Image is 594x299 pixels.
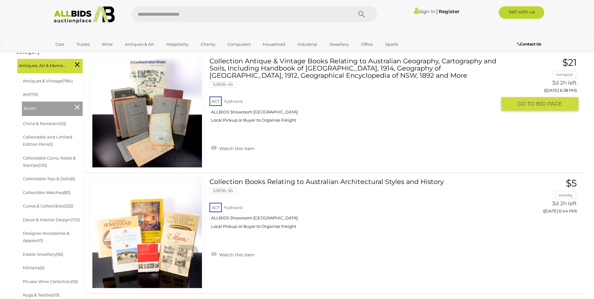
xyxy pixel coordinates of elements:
[293,39,321,50] a: Industrial
[23,231,70,243] a: Designer Accessories & Apparel(1)
[23,78,73,83] a: Antiques & Vintage(784)
[23,252,63,257] a: Estate Jewellery(92)
[23,92,38,97] a: Art(170)
[499,6,544,19] a: Sell with us
[39,238,43,243] span: (1)
[506,178,578,217] a: $5 antleby 3d 2h left ([DATE] 6:44 PM)
[63,190,70,195] span: (82)
[39,163,47,168] span: (125)
[23,134,72,147] a: Collectable and Limited Edition Pens(1)
[214,178,497,234] a: Collection Books Relating to Australian Architectural Styles and History 53836-36 ACT Fyshwick AL...
[517,42,541,46] b: Contact Us
[70,176,75,181] span: (5)
[51,50,104,60] a: [GEOGRAPHIC_DATA]
[346,6,377,22] button: Search
[64,203,73,208] span: (332)
[98,39,117,50] a: Wine
[16,49,66,55] h4: Category
[209,249,256,259] a: Watch this item
[23,265,44,270] a: Militaria(5)
[214,57,497,128] a: Collection Antique & Vintage Books Relating to Australian Geography, Cartography and Soils, Inclu...
[506,57,578,111] a: $21 owngoal 3d 2h left ([DATE] 6:38 PM) GO TOBID PAGE
[209,143,256,153] a: Watch this item
[71,279,78,284] span: (59)
[23,155,76,168] a: Collectable Coins, Notes & Stamps(125)
[414,8,435,14] a: Sign In
[162,39,193,50] a: Hospitality
[259,39,289,50] a: Household
[59,121,66,126] span: (53)
[51,39,68,50] a: Cars
[19,60,66,69] span: Antiques, Art & Memorabilia
[501,97,578,111] button: GO TOBID PAGE
[224,39,255,50] a: Computers
[218,252,255,258] span: Watch this item
[72,39,94,50] a: Trucks
[23,292,59,297] a: Rugs & Textiles(19)
[325,39,353,50] a: Jewellery
[62,78,73,83] span: (784)
[53,292,59,297] span: (19)
[121,39,158,50] a: Antiques & Art
[40,265,44,270] span: (5)
[536,100,562,108] span: BID PAGE
[92,178,202,288] img: 53836-36a.jpg
[23,103,70,112] span: Books
[357,39,377,50] a: Office
[56,252,63,257] span: (92)
[439,8,459,14] a: Register
[50,6,118,24] img: Allbids.com.au
[562,57,577,68] span: $21
[436,8,438,15] span: |
[92,58,202,167] img: 53836-45a.jpg
[197,39,220,50] a: Charity
[566,177,577,189] span: $5
[29,92,38,97] span: (170)
[23,121,66,126] a: China & Porcelain(53)
[381,39,402,50] a: Sports
[23,203,73,208] a: Curios & Collectibles(332)
[70,217,80,222] span: (170)
[49,142,53,147] span: (1)
[218,146,255,151] span: Watch this item
[23,217,80,222] a: Decor & Interior Design(170)
[23,279,78,284] a: Private Wine Collection(59)
[23,176,75,181] a: Collectable Toys & Dolls(5)
[517,41,543,48] a: Contact Us
[23,190,70,195] a: Collectible Watches(82)
[517,100,536,108] span: GO TO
